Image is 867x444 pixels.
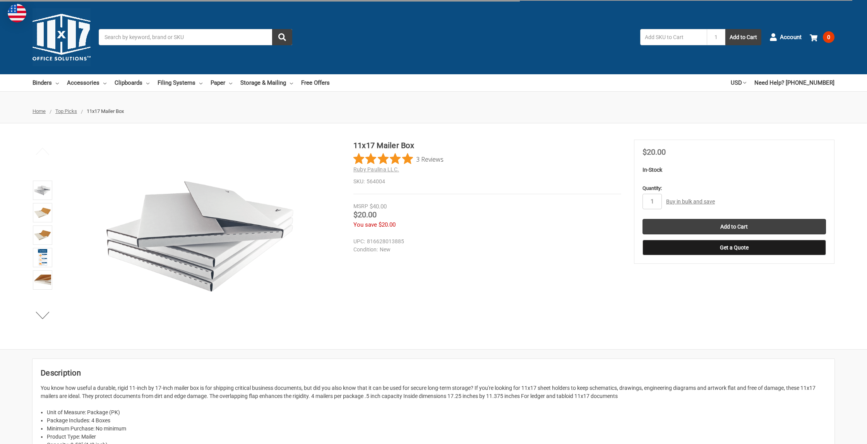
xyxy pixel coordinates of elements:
input: Add to Cart [643,219,826,234]
img: duty and tax information for United States [8,4,26,22]
p: You know how useful a durable, rigid 11-inch by 17-inch mailer box is for shipping critical busin... [41,384,826,400]
a: USD [731,74,746,91]
button: Next [31,307,55,323]
button: Get a Quote [643,240,826,255]
input: Add SKU to Cart [640,29,707,45]
img: 11x17 Mailer Box [34,204,51,221]
a: Free Offers [301,74,330,91]
input: Search by keyword, brand or SKU [99,29,292,45]
a: Top Picks [55,108,77,114]
img: 11x17 Mailer Box [34,272,51,289]
p: In-Stock [643,166,826,174]
span: $20.00 [353,210,377,219]
a: Ruby Paulina LLC. [353,166,399,172]
img: 11x17 Mailer Box [103,140,296,333]
a: Accessories [67,74,106,91]
dd: 564004 [353,178,621,186]
img: 11x17 Mailer Box [38,249,48,266]
a: Need Help? [PHONE_NUMBER] [754,74,834,91]
li: Unit of Measure: Package (PK) [47,408,826,417]
label: Quantity: [643,184,826,192]
span: $40.00 [370,203,387,210]
a: 0 [810,27,834,47]
li: Package Includes: 4 Boxes [47,417,826,425]
a: Account [769,27,802,47]
dd: New [353,246,618,254]
span: 11x17 Mailer Box [87,108,124,114]
span: $20.00 [379,221,396,228]
dd: 816628013885 [353,237,618,246]
img: 11x17.com [33,8,91,66]
a: Binders [33,74,59,91]
a: Paper [211,74,232,91]
img: 11x17 Mailer Box [34,182,51,199]
span: 3 Reviews [416,153,444,165]
button: Add to Cart [725,29,761,45]
li: Product Type: Mailer [47,433,826,441]
img: 11x17 White Mailer box shown with 11" x 17" paper [34,227,51,244]
dt: Condition: [353,246,378,254]
a: Home [33,108,46,114]
span: You save [353,221,377,228]
div: MSRP [353,202,368,210]
h1: 11x17 Mailer Box [353,140,621,151]
a: Buy in bulk and save [666,198,715,205]
span: 0 [823,31,834,43]
span: Account [780,33,802,42]
button: Rated 5 out of 5 stars from 3 reviews. Jump to reviews. [353,153,444,165]
a: Filing Systems [158,74,202,91]
li: Minimum Purchase: No minimum [47,425,826,433]
a: Clipboards [115,74,149,91]
dt: UPC: [353,237,365,246]
span: $20.00 [643,147,666,157]
a: Storage & Mailing [240,74,293,91]
dt: SKU: [353,178,365,186]
h2: Description [41,367,826,379]
button: Previous [31,143,55,159]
